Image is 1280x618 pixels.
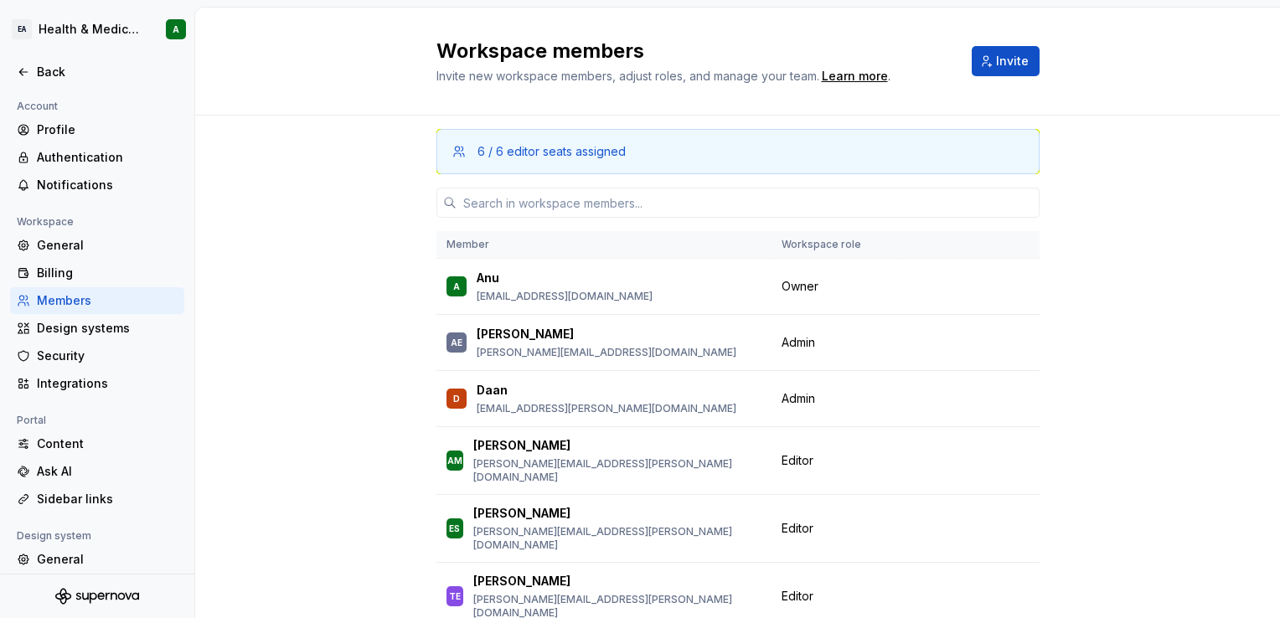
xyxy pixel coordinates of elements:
div: Workspace [10,212,80,232]
a: Ask AI [10,458,184,485]
div: Ask AI [37,463,178,480]
svg: Supernova Logo [55,588,139,605]
div: General [37,551,178,568]
div: Back [37,64,178,80]
h2: Workspace members [436,38,952,64]
div: TE [449,588,461,605]
div: General [37,237,178,254]
span: Editor [782,452,813,469]
span: Owner [782,278,818,295]
a: Learn more [822,68,888,85]
div: Authentication [37,149,178,166]
a: Content [10,430,184,457]
span: Invite new workspace members, adjust roles, and manage your team. [436,69,819,83]
th: Workspace role [772,231,900,259]
p: [PERSON_NAME][EMAIL_ADDRESS][PERSON_NAME][DOMAIN_NAME] [473,457,761,484]
span: Editor [782,588,813,605]
a: Members [10,574,184,600]
p: [EMAIL_ADDRESS][DOMAIN_NAME] [477,290,653,303]
a: Profile [10,116,184,143]
button: EAHealth & Medical Design SystemsA [3,11,191,48]
div: Content [37,435,178,452]
th: Member [436,231,772,259]
div: Members [37,292,178,309]
p: Daan [477,382,508,399]
div: Integrations [37,375,178,392]
a: Security [10,342,184,369]
p: [PERSON_NAME][EMAIL_ADDRESS][DOMAIN_NAME] [477,346,736,359]
span: . [819,70,890,83]
p: [PERSON_NAME] [473,437,570,454]
span: Editor [782,520,813,537]
input: Search in workspace members... [457,188,1040,218]
p: [PERSON_NAME] [473,573,570,590]
div: Security [37,348,178,364]
a: General [10,546,184,573]
a: General [10,232,184,259]
p: Anu [477,270,499,286]
a: Members [10,287,184,314]
div: Notifications [37,177,178,193]
div: Profile [37,121,178,138]
a: Billing [10,260,184,286]
a: Sidebar links [10,486,184,512]
div: Account [10,96,65,116]
div: 6 / 6 editor seats assigned [477,143,626,160]
p: [PERSON_NAME] [477,326,574,342]
a: Integrations [10,370,184,397]
span: Admin [782,390,815,407]
div: Health & Medical Design Systems [39,21,146,38]
div: Sidebar links [37,491,178,507]
div: Billing [37,265,178,281]
div: ES [449,520,460,537]
p: [PERSON_NAME][EMAIL_ADDRESS][PERSON_NAME][DOMAIN_NAME] [473,525,761,552]
span: Admin [782,334,815,351]
p: [PERSON_NAME] [473,505,570,522]
div: Portal [10,410,53,430]
div: D [453,390,460,407]
div: A [453,278,460,295]
div: Design systems [37,320,178,337]
div: AM [447,452,462,469]
a: Notifications [10,172,184,198]
a: Back [10,59,184,85]
div: Design system [10,526,98,546]
div: EA [12,19,32,39]
a: Authentication [10,144,184,171]
button: Invite [972,46,1040,76]
p: [EMAIL_ADDRESS][PERSON_NAME][DOMAIN_NAME] [477,402,736,415]
div: AE [451,334,462,351]
a: Design systems [10,315,184,342]
span: Invite [996,53,1029,70]
div: A [173,23,179,36]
